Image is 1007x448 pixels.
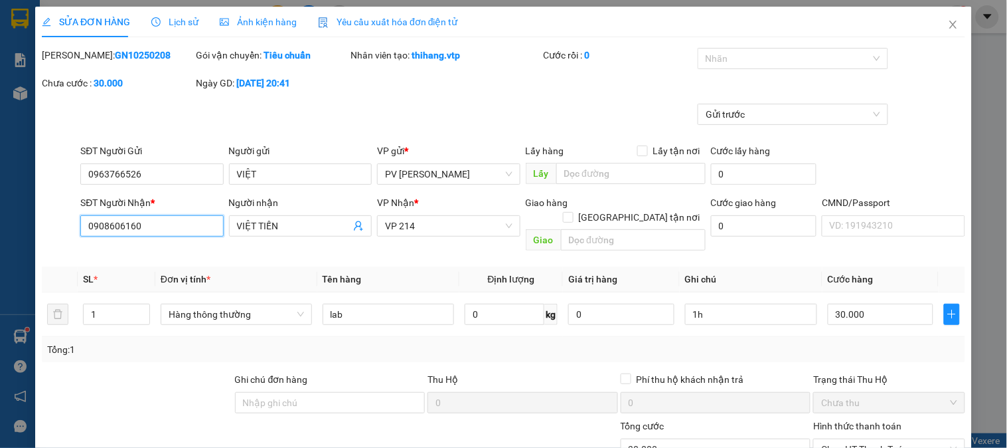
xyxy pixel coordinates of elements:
[377,197,414,208] span: VP Nhận
[948,19,959,30] span: close
[47,304,68,325] button: delete
[711,215,817,237] input: Cước giao hàng
[47,342,390,357] div: Tổng: 1
[237,78,291,88] b: [DATE] 20:41
[264,50,311,60] b: Tiêu chuẩn
[229,144,372,158] div: Người gửi
[821,393,957,413] span: Chưa thu
[544,304,558,325] span: kg
[412,50,460,60] b: thihang.vtp
[151,17,198,27] span: Lịch sử
[544,48,695,62] div: Cước rồi :
[318,17,458,27] span: Yêu cầu xuất hóa đơn điện tử
[323,304,455,325] input: VD: Bàn, Ghế
[377,144,520,158] div: VP gửi
[42,76,193,90] div: Chưa cước :
[169,304,304,324] span: Hàng thông thường
[828,274,874,284] span: Cước hàng
[685,304,817,325] input: Ghi Chú
[711,164,817,185] input: Cước lấy hàng
[235,374,308,385] label: Ghi chú đơn hàng
[385,216,512,236] span: VP 214
[526,229,561,251] span: Giao
[526,146,564,156] span: Lấy hàng
[42,48,193,62] div: [PERSON_NAME]:
[161,274,210,284] span: Đơn vị tính
[568,274,617,284] span: Giá trị hàng
[706,104,880,124] span: Gửi trước
[631,372,749,387] span: Phí thu hộ khách nhận trả
[385,164,512,184] span: PV Gia Nghĩa
[488,274,535,284] span: Định lượng
[94,78,123,88] b: 30.000
[621,421,664,431] span: Tổng cước
[323,274,362,284] span: Tên hàng
[427,374,458,385] span: Thu Hộ
[648,144,706,158] span: Lấy tận nơi
[318,17,329,28] img: icon
[353,221,364,231] span: user-add
[813,421,901,431] label: Hình thức thanh toán
[526,197,568,208] span: Giao hàng
[196,76,348,90] div: Ngày GD:
[944,304,960,325] button: plus
[813,372,965,387] div: Trạng thái Thu Hộ
[585,50,590,60] b: 0
[80,195,223,210] div: SĐT Người Nhận
[680,267,822,292] th: Ghi chú
[574,210,706,225] span: [GEOGRAPHIC_DATA] tận nơi
[935,7,972,44] button: Close
[526,163,556,184] span: Lấy
[945,309,959,320] span: plus
[229,195,372,210] div: Người nhận
[711,197,777,208] label: Cước giao hàng
[196,48,348,62] div: Gói vận chuyển:
[822,195,965,210] div: CMND/Passport
[556,163,706,184] input: Dọc đường
[561,229,706,251] input: Dọc đường
[80,144,223,158] div: SĐT Người Gửi
[115,50,171,60] b: GN10250208
[220,17,297,27] span: Ảnh kiện hàng
[235,392,426,413] input: Ghi chú đơn hàng
[711,146,771,156] label: Cước lấy hàng
[42,17,51,27] span: edit
[350,48,541,62] div: Nhân viên tạo:
[83,274,94,284] span: SL
[151,17,161,27] span: clock-circle
[220,17,229,27] span: picture
[42,17,130,27] span: SỬA ĐƠN HÀNG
